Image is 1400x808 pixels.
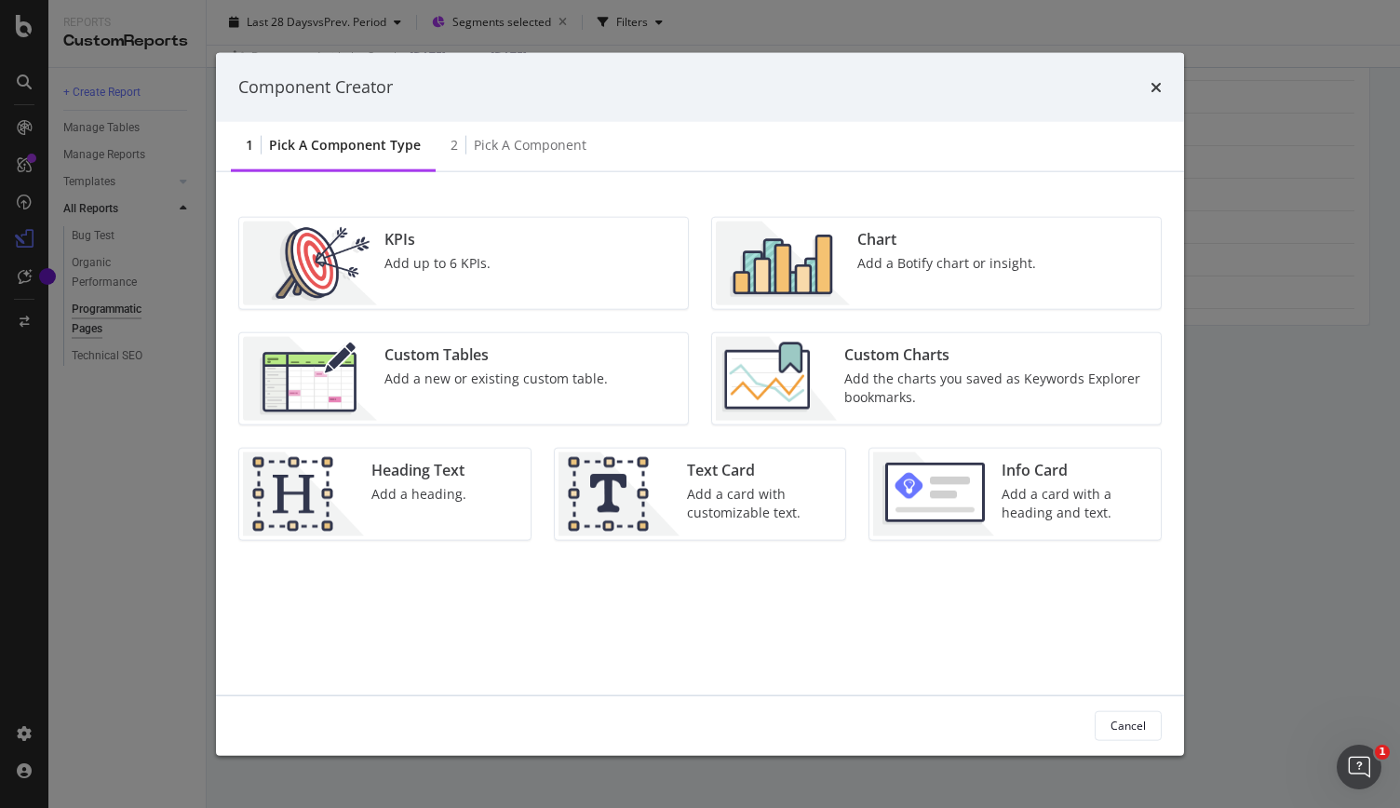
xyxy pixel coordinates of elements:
img: BHjNRGjj.png [716,221,850,304]
div: Heading Text [371,459,466,480]
div: 2 [451,135,458,154]
div: Custom Tables [384,343,608,365]
div: Text Card [687,459,835,480]
img: 9fcGIRyhgxRLRpur6FCk681sBQ4rDmX99LnU5EkywwAAAAAElFTkSuQmCC [873,451,994,535]
div: 1 [246,135,253,154]
div: Custom Charts [844,343,1150,365]
div: times [1151,75,1162,100]
div: Add a heading. [371,484,466,503]
img: CIPqJSrR.png [559,451,680,535]
div: Add a new or existing custom table. [384,369,608,387]
div: Component Creator [238,75,393,100]
div: Add a Botify chart or insight. [857,253,1036,272]
div: KPIs [384,228,491,249]
div: Add a card with customizable text. [687,484,835,521]
span: 1 [1375,745,1390,760]
img: __UUOcd1.png [243,221,377,304]
div: Add a card with a heading and text. [1002,484,1150,521]
div: Cancel [1111,718,1146,734]
iframe: Intercom live chat [1337,745,1381,789]
div: Info Card [1002,459,1150,480]
img: CtJ9-kHf.png [243,451,364,535]
button: Cancel [1095,710,1162,740]
div: Add up to 6 KPIs. [384,253,491,272]
img: Chdk0Fza.png [716,336,837,420]
div: Pick a Component type [269,135,421,154]
div: modal [216,53,1184,756]
img: CzM_nd8v.png [243,336,377,420]
div: Add the charts you saved as Keywords Explorer bookmarks. [844,369,1150,406]
div: Pick a Component [474,135,586,154]
div: Chart [857,228,1036,249]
